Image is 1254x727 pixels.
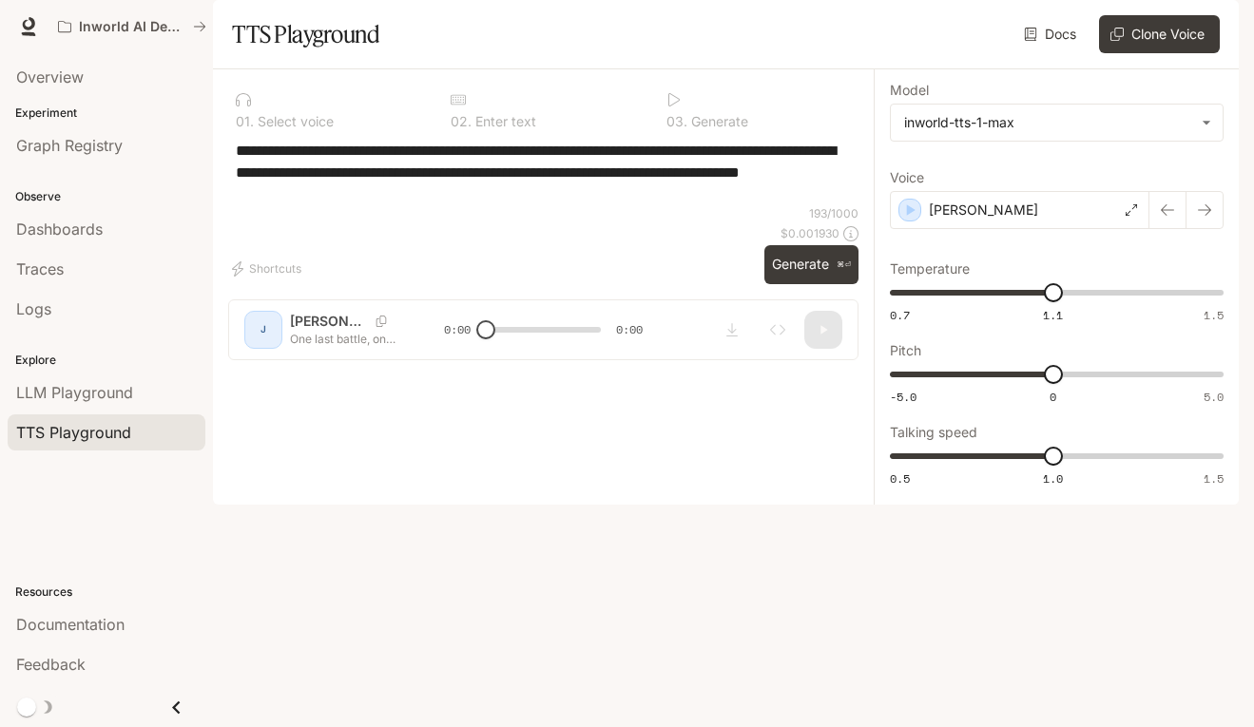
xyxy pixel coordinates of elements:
p: 0 1 . [236,115,254,128]
h1: TTS Playground [232,15,379,53]
button: Shortcuts [228,254,309,284]
p: 0 3 . [666,115,687,128]
span: 0 [1050,389,1056,405]
span: 1.1 [1043,307,1063,323]
div: inworld-tts-1-max [891,105,1223,141]
p: Voice [890,171,924,184]
span: 1.5 [1204,307,1224,323]
span: -5.0 [890,389,916,405]
a: Docs [1020,15,1084,53]
p: Model [890,84,929,97]
p: ⌘⏎ [837,259,851,271]
button: All workspaces [49,8,215,46]
p: [PERSON_NAME] [929,201,1038,220]
p: Inworld AI Demos [79,19,185,35]
span: 1.5 [1204,470,1224,487]
button: Clone Voice [1099,15,1220,53]
p: 193 / 1000 [809,205,859,221]
div: inworld-tts-1-max [904,113,1192,132]
p: Select voice [254,115,334,128]
span: 1.0 [1043,470,1063,487]
span: 0.5 [890,470,910,487]
span: 5.0 [1204,389,1224,405]
button: Generate⌘⏎ [764,245,859,284]
p: Pitch [890,344,921,357]
p: Temperature [890,262,970,276]
p: Enter text [472,115,536,128]
p: 0 2 . [451,115,472,128]
p: Talking speed [890,426,977,439]
p: Generate [687,115,748,128]
span: 0.7 [890,307,910,323]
